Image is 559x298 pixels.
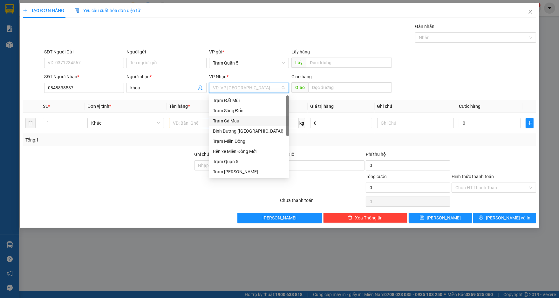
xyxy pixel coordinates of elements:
[306,58,392,68] input: Dọc đường
[209,146,289,156] div: Bến xe Miền Đông Mới
[323,213,408,223] button: deleteXóa Thông tin
[452,174,494,179] label: Hình thức thanh toán
[91,118,160,128] span: Khác
[209,116,289,126] div: Trạm Cà Mau
[169,118,246,128] input: VD: Bàn, Ghế
[213,158,285,165] div: Trạm Quận 5
[40,41,93,50] div: 60.000
[213,138,285,145] div: Trạm Miền Đông
[126,48,206,55] div: Người gửi
[291,49,310,54] span: Lấy hàng
[213,128,285,135] div: Bình Dương ([GEOGRAPHIC_DATA])
[237,213,322,223] button: [PERSON_NAME]
[473,213,536,223] button: printer[PERSON_NAME] và In
[213,97,285,104] div: Trạm Đất Mũi
[209,95,289,106] div: Trạm Đất Mũi
[209,126,289,136] div: Bình Dương (BX Bàu Bàng)
[194,160,279,170] input: Ghi chú đơn hàng
[43,104,48,109] span: SL
[348,215,352,220] span: delete
[409,213,472,223] button: save[PERSON_NAME]
[126,73,206,80] div: Người nhận
[310,104,334,109] span: Giá trị hàng
[213,117,285,124] div: Trạm Cà Mau
[291,58,306,68] span: Lấy
[209,156,289,167] div: Trạm Quận 5
[198,85,203,90] span: user-add
[262,214,297,221] span: [PERSON_NAME]
[415,24,434,29] label: Gán nhãn
[479,215,483,220] span: printer
[209,136,289,146] div: Trạm Miền Đông
[279,197,365,208] div: Chưa thanh toán
[41,6,56,13] span: Nhận:
[308,82,392,93] input: Dọc đường
[366,174,386,179] span: Tổng cước
[41,28,93,37] div: 0908994289
[194,152,229,157] label: Ghi chú đơn hàng
[355,214,383,221] span: Xóa Thông tin
[377,118,454,128] input: Ghi Chú
[526,118,534,128] button: plus
[213,58,285,68] span: Trạm Quận 5
[41,5,93,21] div: Trạm Cái Đôi Vàm
[40,43,49,49] span: CC :
[427,214,461,221] span: [PERSON_NAME]
[209,167,289,177] div: Trạm Đức Hòa
[25,118,36,128] button: delete
[209,74,227,79] span: VP Nhận
[522,3,539,21] button: Close
[310,118,372,128] input: 0
[23,8,64,13] span: TẠO ĐƠN HÀNG
[74,8,79,13] img: icon
[44,73,124,80] div: SĐT Người Nhận
[23,8,27,13] span: plus
[74,8,141,13] span: Yêu cầu xuất hóa đơn điện tử
[5,5,37,21] div: Trạm Quận 5
[526,121,533,126] span: plus
[209,106,289,116] div: Trạm Sông Đốc
[41,21,93,28] div: [PERSON_NAME]
[5,6,15,13] span: Gửi:
[459,104,481,109] span: Cước hàng
[366,151,450,160] div: Phí thu hộ
[213,107,285,114] div: Trạm Sông Đốc
[486,214,530,221] span: [PERSON_NAME] và In
[213,148,285,155] div: Bến xe Miền Đông Mới
[44,48,124,55] div: SĐT Người Gửi
[169,104,190,109] span: Tên hàng
[87,104,111,109] span: Đơn vị tính
[291,82,308,93] span: Giao
[299,118,305,128] span: kg
[213,168,285,175] div: Trạm [PERSON_NAME]
[375,100,456,113] th: Ghi chú
[209,48,289,55] div: VP gửi
[25,136,216,143] div: Tổng: 1
[291,74,312,79] span: Giao hàng
[528,9,533,14] span: close
[420,215,424,220] span: save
